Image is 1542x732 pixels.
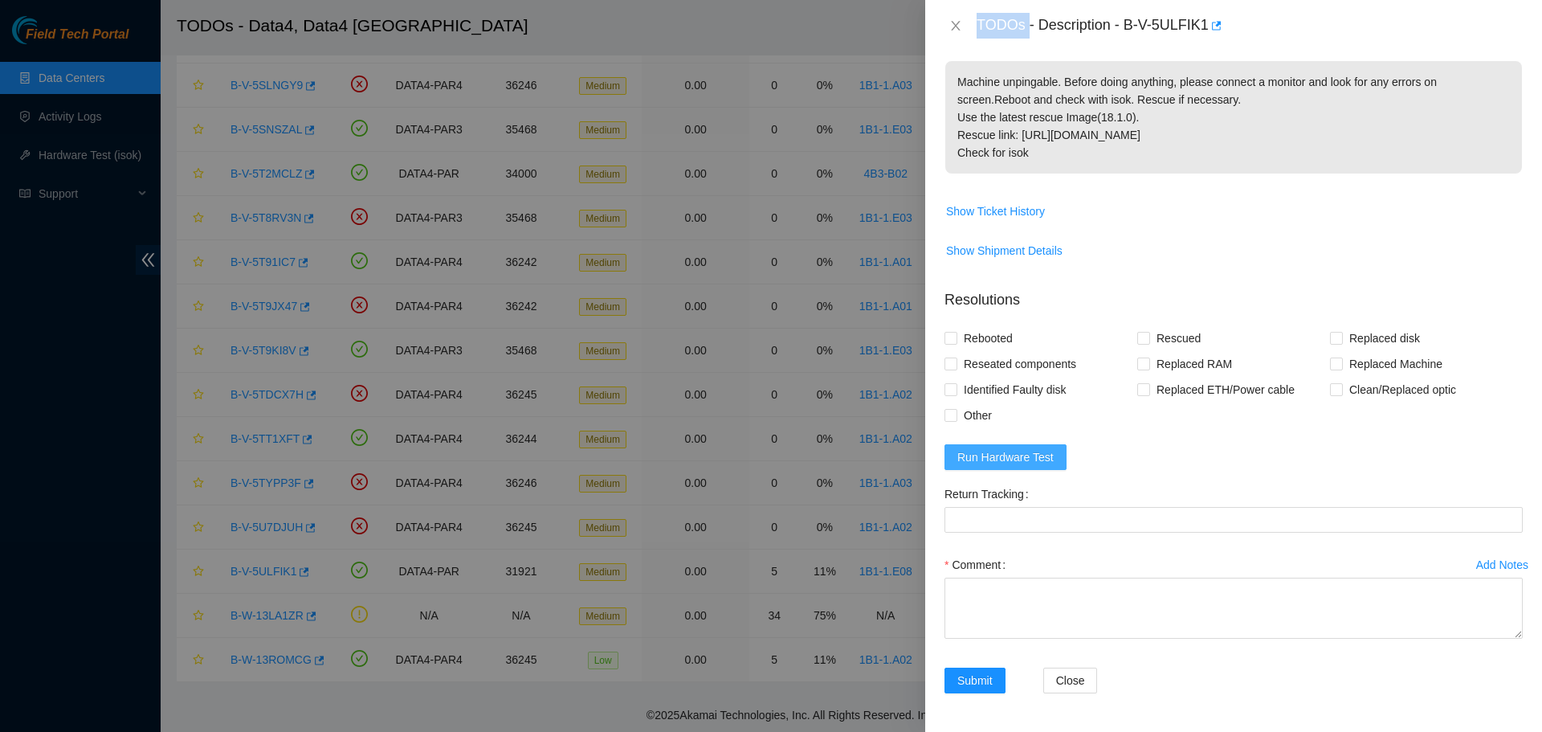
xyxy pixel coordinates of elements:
[946,202,1045,220] span: Show Ticket History
[957,351,1083,377] span: Reseated components
[957,672,993,689] span: Submit
[957,325,1019,351] span: Rebooted
[957,448,1054,466] span: Run Hardware Test
[1150,351,1238,377] span: Replaced RAM
[1043,668,1098,693] button: Close
[1476,559,1528,570] div: Add Notes
[945,61,1522,174] p: Machine unpingable. Before doing anything, please connect a monitor and look for any errors on sc...
[1056,672,1085,689] span: Close
[944,444,1067,470] button: Run Hardware Test
[944,276,1523,311] p: Resolutions
[944,481,1035,507] label: Return Tracking
[945,198,1046,224] button: Show Ticket History
[1343,377,1462,403] span: Clean/Replaced optic
[977,13,1523,39] div: TODOs - Description - B-V-5ULFIK1
[944,668,1006,693] button: Submit
[1150,377,1301,403] span: Replaced ETH/Power cable
[957,403,998,428] span: Other
[944,18,967,34] button: Close
[945,238,1063,264] button: Show Shipment Details
[957,377,1073,403] span: Identified Faulty disk
[1343,351,1449,377] span: Replaced Machine
[944,552,1012,578] label: Comment
[1150,325,1207,351] span: Rescued
[944,507,1523,533] input: Return Tracking
[1475,552,1529,578] button: Add Notes
[944,578,1523,639] textarea: Comment
[949,19,962,32] span: close
[946,242,1063,260] span: Show Shipment Details
[1343,325,1426,351] span: Replaced disk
